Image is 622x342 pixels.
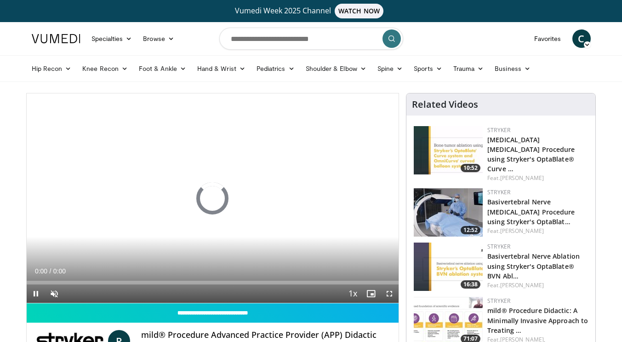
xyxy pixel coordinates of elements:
[35,267,47,275] span: 0:00
[53,267,66,275] span: 0:00
[141,330,391,340] h4: mild® Procedure Advanced Practice Provider (APP) Didactic
[487,297,510,305] a: Stryker
[487,252,580,280] a: Basivertebral Nerve Ablation using Stryker's OptaBlate® BVN Abl…
[32,34,80,43] img: VuMedi Logo
[487,281,588,290] div: Feat.
[343,284,362,303] button: Playback Rate
[192,59,251,78] a: Hand & Wrist
[300,59,372,78] a: Shoulder & Elbow
[487,135,575,173] a: [MEDICAL_DATA] [MEDICAL_DATA] Procedure using Stryker's OptaBlate® Curve …
[487,197,575,226] a: Basivertebral Nerve [MEDICAL_DATA] Procedure using Stryker's OptaBlat…
[251,59,300,78] a: Pediatrics
[461,280,480,289] span: 16:38
[500,174,544,182] a: [PERSON_NAME]
[448,59,490,78] a: Trauma
[27,281,399,284] div: Progress Bar
[414,188,483,237] img: defb5e87-9a59-4e45-9c94-ca0bb38673d3.150x105_q85_crop-smart_upscale.jpg
[487,306,588,334] a: mild® Procedure Didactic: A Minimally Invasive Approach to Treating …
[529,29,567,48] a: Favorites
[500,281,544,289] a: [PERSON_NAME]
[45,284,63,303] button: Unmute
[414,243,483,291] a: 16:38
[461,164,480,172] span: 10:52
[27,284,45,303] button: Pause
[414,188,483,237] a: 12:52
[86,29,138,48] a: Specialties
[461,226,480,234] span: 12:52
[414,126,483,174] a: 10:52
[27,93,399,303] video-js: Video Player
[50,267,51,275] span: /
[500,227,544,235] a: [PERSON_NAME]
[77,59,133,78] a: Knee Recon
[133,59,192,78] a: Foot & Ankle
[137,29,180,48] a: Browse
[489,59,536,78] a: Business
[414,243,483,291] img: efc84703-49da-46b6-9c7b-376f5723817c.150x105_q85_crop-smart_upscale.jpg
[487,227,588,235] div: Feat.
[372,59,408,78] a: Spine
[362,284,380,303] button: Enable picture-in-picture mode
[414,126,483,174] img: 0f0d9d51-420c-42d6-ac87-8f76a25ca2f4.150x105_q85_crop-smart_upscale.jpg
[412,99,478,110] h4: Related Videos
[487,174,588,182] div: Feat.
[219,28,403,50] input: Search topics, interventions
[487,126,510,134] a: Stryker
[335,4,383,18] span: WATCH NOW
[408,59,448,78] a: Sports
[487,188,510,196] a: Stryker
[572,29,591,48] a: C
[33,4,589,18] a: Vumedi Week 2025 ChannelWATCH NOW
[487,243,510,250] a: Stryker
[380,284,399,303] button: Fullscreen
[26,59,77,78] a: Hip Recon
